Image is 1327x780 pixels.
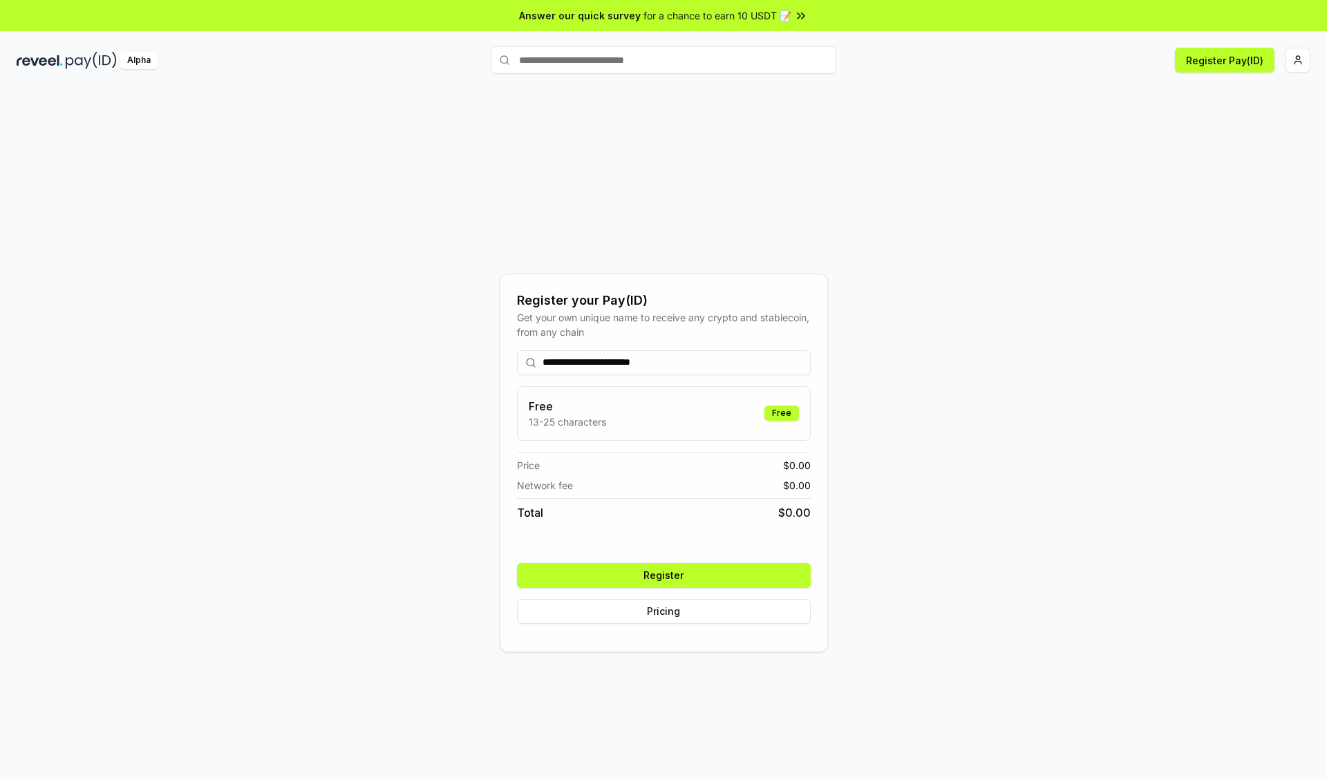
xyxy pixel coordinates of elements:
[517,504,543,521] span: Total
[783,478,811,493] span: $ 0.00
[17,52,63,69] img: reveel_dark
[517,291,811,310] div: Register your Pay(ID)
[517,478,573,493] span: Network fee
[783,458,811,473] span: $ 0.00
[519,8,641,23] span: Answer our quick survey
[517,458,540,473] span: Price
[643,8,791,23] span: for a chance to earn 10 USDT 📝
[764,406,799,421] div: Free
[517,310,811,339] div: Get your own unique name to receive any crypto and stablecoin, from any chain
[529,415,606,429] p: 13-25 characters
[517,563,811,588] button: Register
[778,504,811,521] span: $ 0.00
[517,599,811,624] button: Pricing
[120,52,158,69] div: Alpha
[66,52,117,69] img: pay_id
[1175,48,1274,73] button: Register Pay(ID)
[529,398,606,415] h3: Free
